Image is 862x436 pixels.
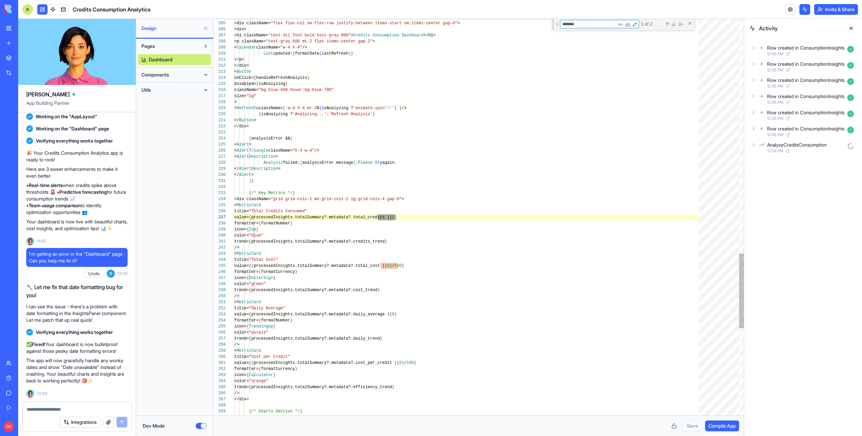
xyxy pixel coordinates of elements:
span: className= [259,106,283,111]
div: Previous Match (⇧Enter) [664,22,670,27]
span: ) [249,179,251,183]
span: MetricCard [237,251,261,256]
span: } [293,191,295,195]
div: 216 [213,87,226,93]
span: Zap [249,227,256,232]
div: Match Whole Word (⌥⌘W) [624,21,631,28]
div: 228 [213,160,226,166]
span: } [307,75,309,80]
div: 250 [213,293,226,299]
button: Components [138,69,200,80]
span: st || [375,263,387,268]
span: Alert [237,142,249,147]
span: 12:05 PM [767,132,783,137]
textarea: Find [560,20,617,28]
span: 12:05 PM [767,84,783,89]
span: "h-4 w-4" [293,148,314,153]
span: "w-4 h-4" [280,45,302,50]
div: 233 [213,190,226,196]
span: processedInsights.totalSummary?.metadata?.credits_ [251,239,372,244]
div: 227 [213,154,226,160]
span: '' [390,106,394,111]
span: > [278,166,280,171]
p: Here are 3 sweet enhancements to make it even better: [26,166,128,179]
span: < [234,203,237,208]
span: [PERSON_NAME] [26,90,70,98]
span: DollarSign [249,276,273,280]
span: > [249,142,251,147]
span: </p> [234,57,244,62]
div: 207 [213,32,226,38]
span: } [394,215,397,220]
div: 222 [213,123,226,129]
div: 232 [213,184,226,190]
div: 208 [213,38,226,44]
span: : [327,112,329,117]
span: trend= [234,239,249,244]
span: /> [234,294,239,299]
div: 240 [213,232,226,239]
span: > [234,100,237,104]
span: "Daily Average" [249,306,285,311]
label: Dev Mode [143,423,165,429]
span: icon= [234,324,246,329]
div: 243 [213,251,226,257]
span: className= [256,45,280,50]
span: > [351,33,353,38]
span: Components [141,71,169,78]
span: formatNumber [261,318,290,323]
span: Working on the "AppLayout" [36,113,97,120]
div: 253 [213,311,226,317]
span: { [249,215,251,220]
div: 212 [213,63,226,69]
div: 223 [213,129,226,135]
span: } [353,160,356,165]
div: 215 [213,81,226,87]
button: Compile App [705,421,739,431]
div: Find in Selection (⌥⌘L) [677,21,684,28]
div: 214 [213,75,226,81]
span: ) [348,51,351,56]
div: Close (Escape) [687,21,693,26]
span: } [394,312,397,317]
div: 217 [213,93,226,99]
span: 12:05 PM [767,51,783,57]
span: { [259,221,261,226]
span: } [394,106,397,111]
span: failed: [283,160,300,165]
div: Row created in ConsumptionInsights [767,93,844,100]
span: </ [234,118,239,123]
span: processedInsights.totalSummary?.metadata?.daily_av [251,312,372,317]
p: I can see the issue - there's a problem with date formatting in the InsightsPanel component. Let ... [26,303,128,323]
span: "text-gray-600 mt-2 flex items-center gap-2" [266,39,373,44]
span: Credits Consumption Analytics [73,5,151,13]
span: < [234,148,237,153]
span: { [259,318,261,323]
span: ( [290,136,293,141]
span: { [246,324,249,329]
span: "grid grid-cols-1 md:grid-cols-2 lg:grid-cols-4 ga [271,197,392,201]
span: /> [234,245,239,250]
span: updated: [273,51,293,56]
div: 211 [213,57,226,63]
span: processedInsights.totalSummary?.metadata?.total_co [254,263,375,268]
span: { [249,263,251,268]
span: "bg-blue-600 hover:bg-blue-700" [259,88,334,92]
span: "flex flex-col sm:flex-row justify-between items-s [271,21,392,26]
span: Dashboard [149,56,172,63]
span: > [458,21,460,26]
div: 255 [213,323,226,330]
span: } [273,276,275,280]
span: Compile App [708,423,736,429]
span: { [259,270,261,274]
span: > [254,118,256,123]
div: 239 [213,226,226,232]
span: title= [234,209,249,214]
span: } [295,270,297,274]
span: <div> [234,27,246,32]
span: color= [234,330,249,335]
span: MetricCard [237,203,261,208]
div: Next Match (Enter) [671,22,676,27]
div: 251 [213,299,226,305]
span: } [290,318,293,323]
